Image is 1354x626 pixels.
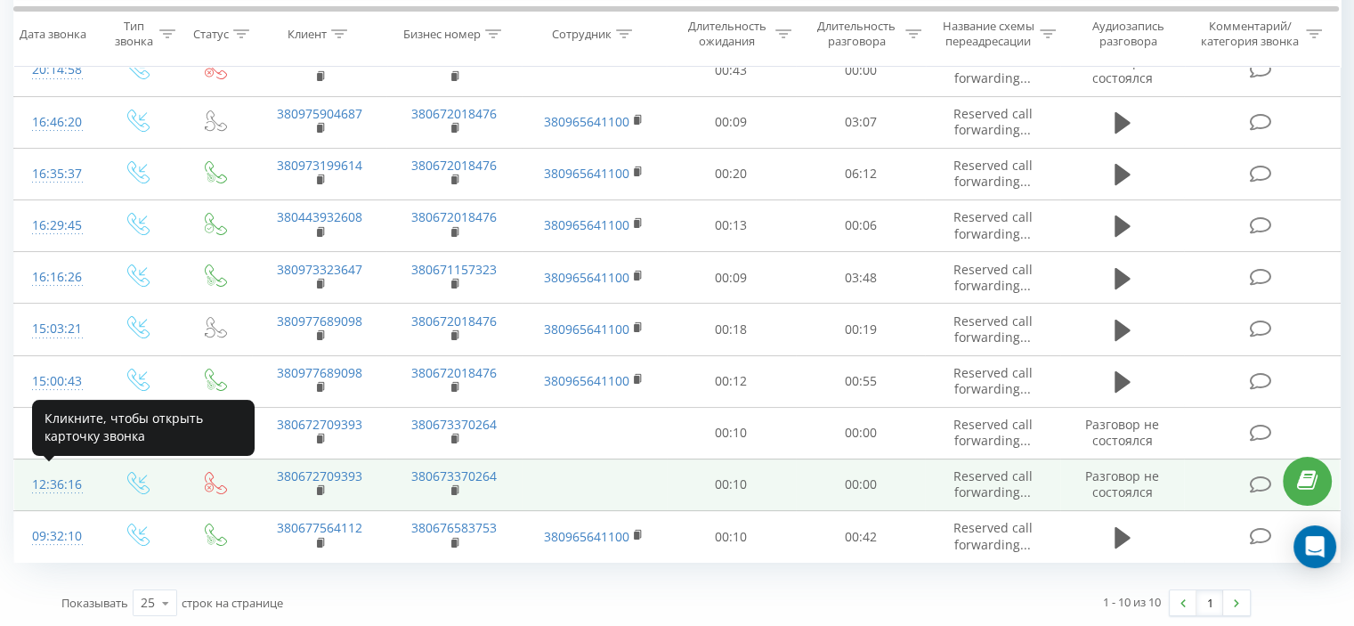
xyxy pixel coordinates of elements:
span: Reserved call forwarding... [953,105,1033,138]
div: 15:03:21 [32,312,79,346]
td: 00:55 [796,355,925,407]
span: Reserved call forwarding... [953,467,1033,500]
a: 380965641100 [544,269,629,286]
div: Тип звонка [112,19,154,49]
span: Разговор не состоялся [1085,467,1159,500]
td: 00:42 [796,511,925,563]
a: 380671157323 [411,261,497,278]
a: 380965641100 [544,372,629,389]
a: 380672709393 [277,416,362,433]
td: 00:19 [796,304,925,355]
span: Reserved call forwarding... [953,157,1033,190]
a: 380672018476 [411,208,497,225]
div: 25 [141,594,155,612]
div: 16:46:20 [32,105,79,140]
span: Reserved call forwarding... [953,53,1033,86]
div: Комментарий/категория звонка [1197,19,1301,49]
td: 00:00 [796,459,925,510]
a: 380676583753 [411,519,497,536]
a: 380977689098 [277,313,362,329]
span: Показывать [61,595,128,611]
div: Название схемы переадресации [942,19,1035,49]
div: Статус [193,26,229,41]
td: 00:18 [667,304,796,355]
span: Reserved call forwarding... [953,313,1033,346]
div: 16:16:26 [32,260,79,295]
a: 380965641100 [544,113,629,130]
a: 380975904687 [277,105,362,122]
div: Аудиозапись разговора [1076,19,1180,49]
a: 380672018476 [411,364,497,381]
div: 16:29:45 [32,208,79,243]
td: 03:07 [796,96,925,148]
div: 1 - 10 из 10 [1103,593,1161,611]
div: Сотрудник [552,26,612,41]
span: строк на странице [182,595,283,611]
div: 16:35:37 [32,157,79,191]
td: 06:12 [796,148,925,199]
div: Длительность разговора [812,19,901,49]
a: 380631575530 [277,53,362,70]
td: 00:09 [667,96,796,148]
td: 00:00 [796,407,925,459]
div: Длительность ожидания [683,19,772,49]
div: 20:14:58 [32,53,79,87]
span: Reserved call forwarding... [953,261,1033,294]
div: Клиент [288,26,327,41]
span: Reserved call forwarding... [953,364,1033,397]
td: 00:10 [667,511,796,563]
a: 380977689098 [277,364,362,381]
td: 00:06 [796,199,925,251]
div: Кликните, чтобы открыть карточку звонка [32,400,255,456]
a: 380673370264 [411,53,497,70]
span: Reserved call forwarding... [953,519,1033,552]
a: 380965641100 [544,165,629,182]
td: 00:10 [667,459,796,510]
a: 380672018476 [411,105,497,122]
span: Reserved call forwarding... [953,416,1033,449]
div: 09:32:10 [32,519,79,554]
a: 380965641100 [544,528,629,545]
a: 380973199614 [277,157,362,174]
a: 380965641100 [544,216,629,233]
span: Разговор не состоялся [1085,416,1159,449]
td: 00:10 [667,407,796,459]
td: 00:13 [667,199,796,251]
div: Дата звонка [20,26,86,41]
a: 380673370264 [411,467,497,484]
div: Бизнес номер [403,26,481,41]
td: 00:09 [667,252,796,304]
a: 380677564112 [277,519,362,536]
a: 380973323647 [277,261,362,278]
div: 12:36:16 [32,467,79,502]
div: Open Intercom Messenger [1293,525,1336,568]
a: 380443932608 [277,208,362,225]
td: 03:48 [796,252,925,304]
span: Разговор не состоялся [1085,53,1159,86]
a: 380672709393 [277,467,362,484]
td: 00:12 [667,355,796,407]
a: 380672018476 [411,157,497,174]
span: Reserved call forwarding... [953,208,1033,241]
td: 00:00 [796,45,925,96]
a: 1 [1196,590,1223,615]
td: 00:43 [667,45,796,96]
td: 00:20 [667,148,796,199]
div: 15:00:43 [32,364,79,399]
a: 380673370264 [411,416,497,433]
a: 380672018476 [411,313,497,329]
a: 380965641100 [544,321,629,337]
